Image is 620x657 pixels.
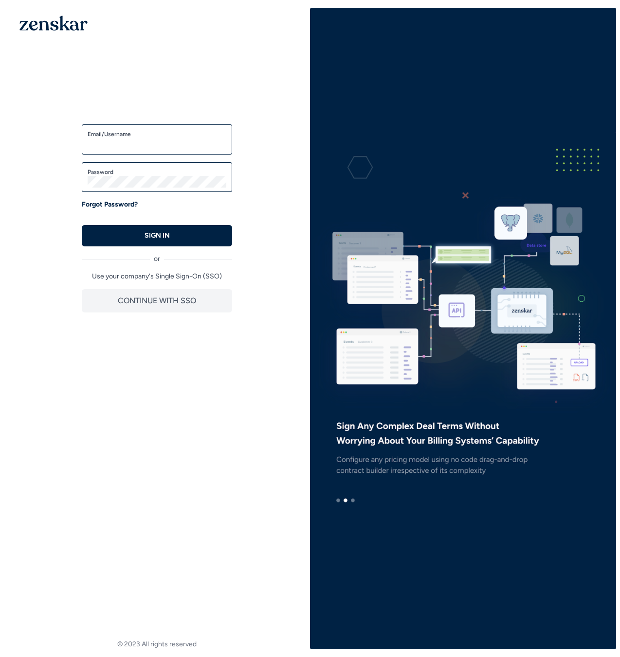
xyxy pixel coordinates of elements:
label: Email/Username [88,130,226,138]
p: SIGN IN [145,231,170,241]
footer: © 2023 All rights reserved [4,640,310,649]
button: CONTINUE WITH SSO [82,289,232,312]
div: or [82,246,232,264]
label: Password [88,168,226,176]
img: e3ZQAAAMhDCM8y96E9JIIDxLgAABAgQIECBAgAABAgQyAoJA5mpDCRAgQIAAAQIECBAgQIAAAQIECBAgQKAsIAiU37edAAECB... [310,132,616,525]
a: Forgot Password? [82,200,138,209]
p: Use your company's Single Sign-On (SSO) [82,272,232,281]
button: SIGN IN [82,225,232,246]
img: 1OGAJ2xQqyY4LXKgY66KYq0eOWRCkrZdAb3gUhuVAqdWPZE9SRJmCz+oDMSn4zDLXe31Ii730ItAGKgCKgCCgCikA4Av8PJUP... [19,16,88,31]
